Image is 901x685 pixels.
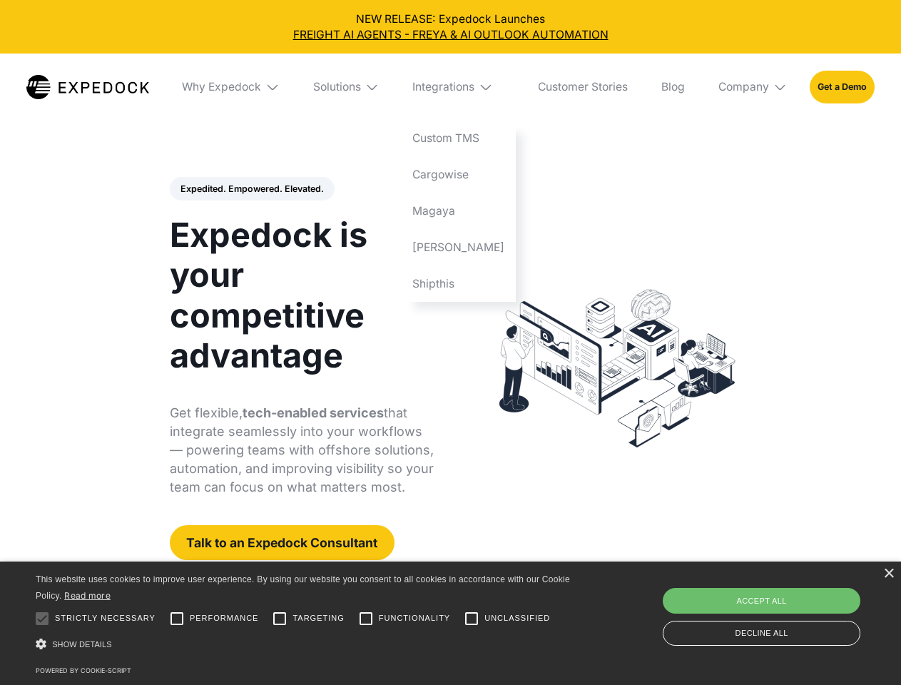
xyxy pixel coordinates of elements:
[55,612,156,624] span: Strictly necessary
[36,666,131,674] a: Powered by cookie-script
[412,80,474,94] div: Integrations
[402,54,516,121] div: Integrations
[402,157,516,193] a: Cargowise
[292,612,344,624] span: Targeting
[64,590,111,601] a: Read more
[402,193,516,229] a: Magaya
[402,121,516,157] a: Custom TMS
[663,531,901,685] iframe: Chat Widget
[36,574,570,601] span: This website uses cookies to improve user experience. By using our website you consent to all coo...
[11,27,890,43] a: FREIGHT AI AGENTS - FREYA & AI OUTLOOK AUTOMATION
[379,612,450,624] span: Functionality
[52,640,112,649] span: Show details
[11,11,890,43] div: NEW RELEASE: Expedock Launches
[170,525,394,560] a: Talk to an Expedock Consultant
[170,404,434,497] p: Get flexible, that integrate seamlessly into your workflows — powering teams with offshore soluti...
[402,121,516,302] nav: Integrations
[243,405,384,420] strong: tech-enabled services
[526,54,638,121] a: Customer Stories
[171,54,291,121] div: Why Expedock
[302,54,390,121] div: Solutions
[810,71,875,103] a: Get a Demo
[313,80,361,94] div: Solutions
[36,635,575,654] div: Show details
[190,612,259,624] span: Performance
[707,54,798,121] div: Company
[650,54,696,121] a: Blog
[718,80,769,94] div: Company
[402,229,516,265] a: [PERSON_NAME]
[484,612,550,624] span: Unclassified
[402,265,516,302] a: Shipthis
[170,215,434,375] h1: Expedock is your competitive advantage
[182,80,261,94] div: Why Expedock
